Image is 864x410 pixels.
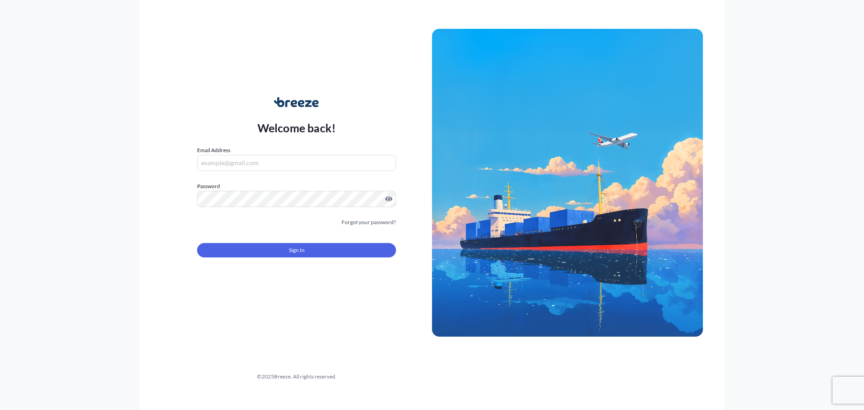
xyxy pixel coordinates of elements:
a: Forgot your password? [342,218,396,227]
p: Welcome back! [257,121,336,135]
span: Sign In [289,246,305,255]
label: Password [197,182,396,191]
img: Ship illustration [432,29,703,337]
label: Email Address [197,146,230,155]
button: Show password [385,195,392,203]
div: © 2025 Breeze. All rights reserved. [161,372,432,381]
input: example@gmail.com [197,155,396,171]
button: Sign In [197,243,396,257]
